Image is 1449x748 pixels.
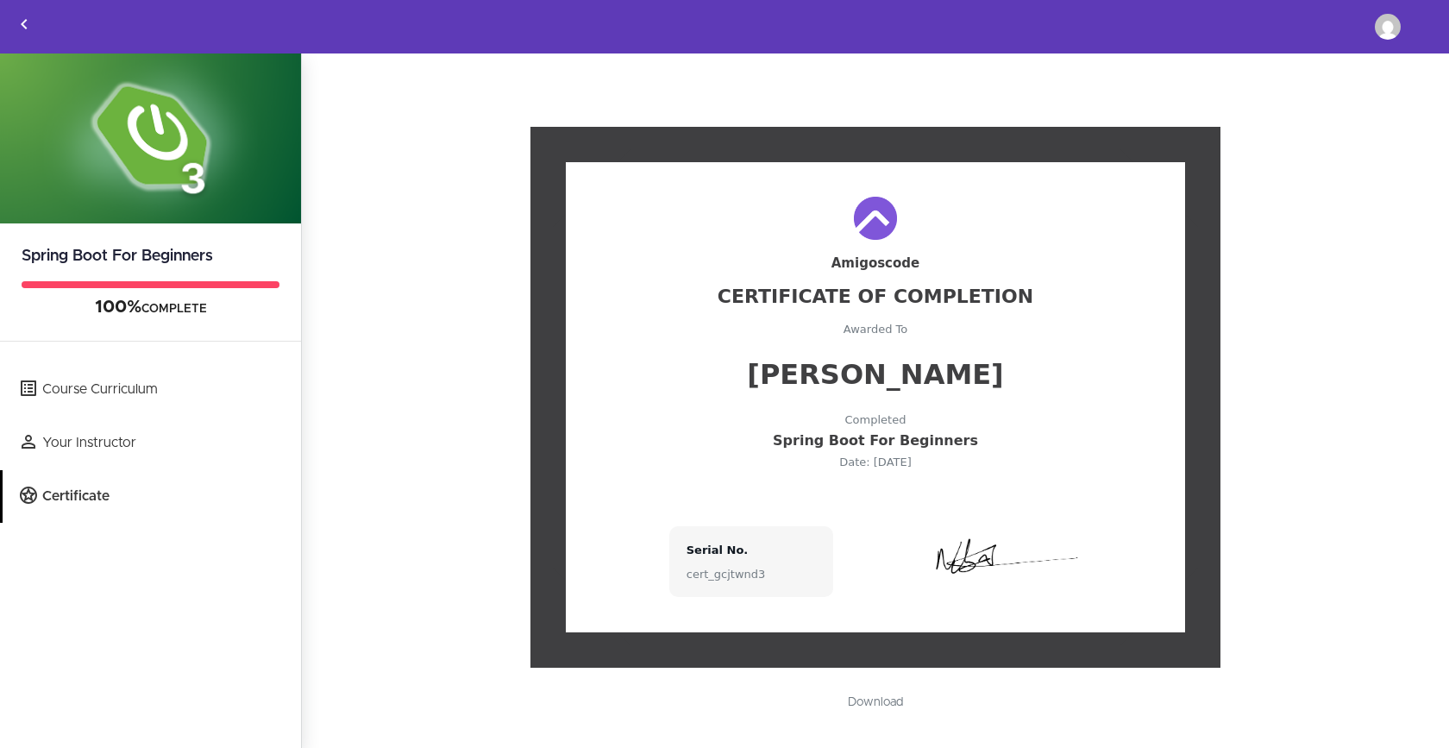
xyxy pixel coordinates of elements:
[600,287,1151,306] div: Certificate Of Completion
[1375,14,1401,40] img: evilnicksg@gmail.com
[3,363,301,416] a: Course Curriculum
[3,417,301,469] a: Your Instructor
[600,434,1151,448] div: Spring Boot For Beginners
[22,297,279,319] div: COMPLETE
[687,569,816,580] div: cert_gcjtwnd3
[831,688,920,717] a: Download
[854,197,897,240] img: rTcRaYUhR6ON6QKSlfKM_logo-small.png
[600,324,1151,335] div: Awarded To
[910,526,1081,597] img: ryqM5EgATROd9e4GRqRL_signature.png
[687,544,816,556] div: Serial No.
[600,414,1151,425] div: Completed
[600,257,1151,270] div: Amigoscode
[95,299,141,316] span: 100%
[1,1,47,50] a: Back to courses
[600,361,1151,388] div: [PERSON_NAME]
[600,456,1151,468] div: Date: [DATE]
[3,470,301,523] a: Certificate
[14,14,34,35] svg: Back to courses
